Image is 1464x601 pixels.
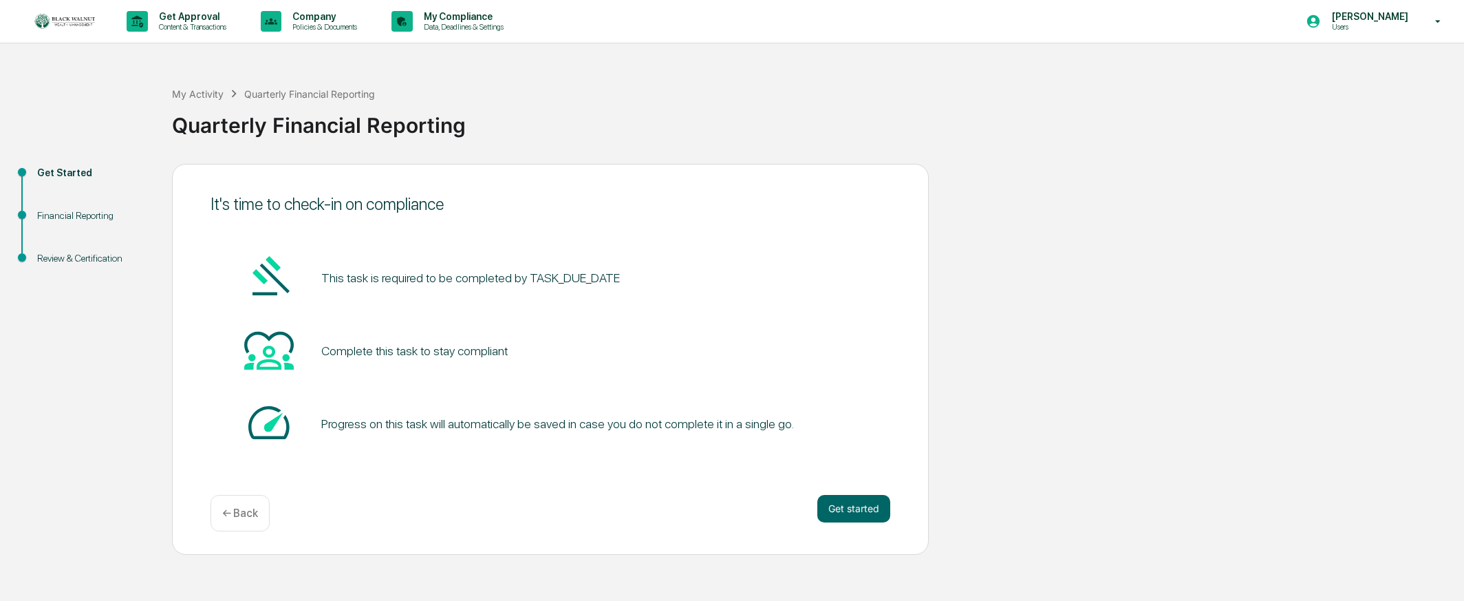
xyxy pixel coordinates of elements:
[413,22,510,32] p: Data, Deadlines & Settings
[33,12,99,30] img: logo
[321,344,508,358] div: Complete this task to stay compliant
[321,268,620,287] pre: This task is required to be completed by TASK_DUE_DATE
[244,88,375,100] div: Quarterly Financial Reporting
[172,88,224,100] div: My Activity
[413,11,510,22] p: My Compliance
[244,252,294,302] img: Gavel
[244,325,294,375] img: Heart
[281,11,364,22] p: Company
[244,398,294,447] img: Speed-dial
[817,495,890,523] button: Get started
[281,22,364,32] p: Policies & Documents
[1420,556,1457,593] iframe: Open customer support
[37,209,150,223] div: Financial Reporting
[211,194,890,214] div: It's time to check-in on compliance
[148,11,233,22] p: Get Approval
[321,417,794,431] div: Progress on this task will automatically be saved in case you do not complete it in a single go.
[1321,22,1415,32] p: Users
[1321,11,1415,22] p: [PERSON_NAME]
[172,102,1457,138] div: Quarterly Financial Reporting
[37,251,150,266] div: Review & Certification
[37,166,150,180] div: Get Started
[222,507,258,520] p: ← Back
[148,22,233,32] p: Content & Transactions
